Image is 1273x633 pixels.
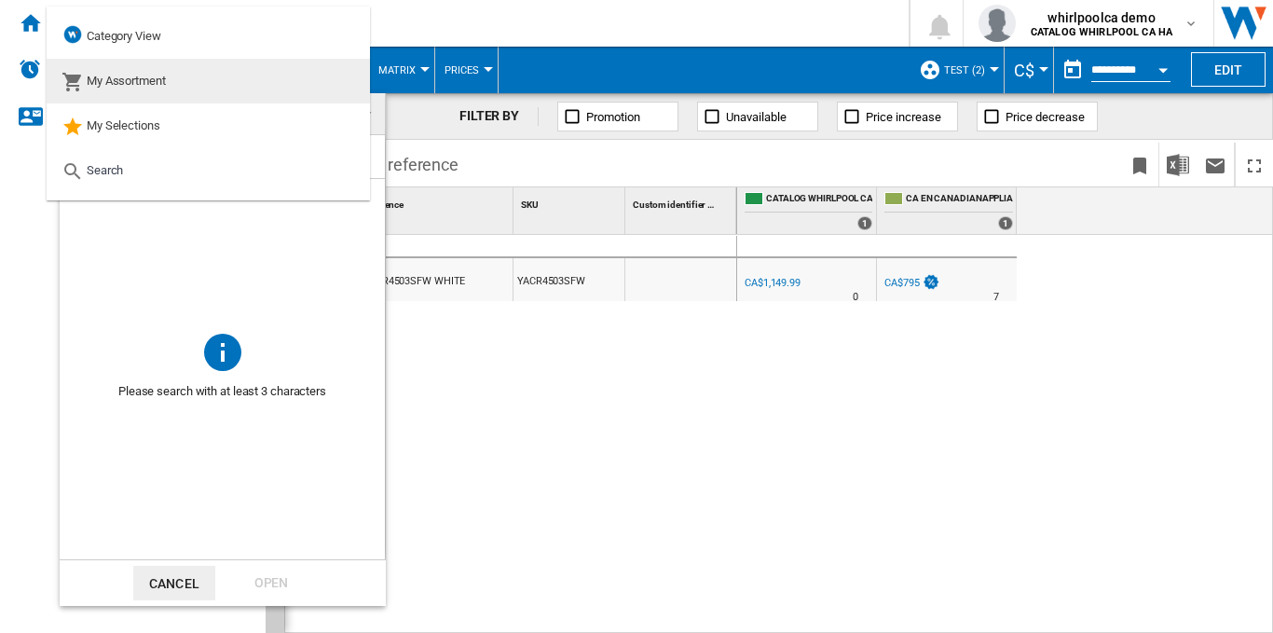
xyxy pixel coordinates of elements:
span: Category View [87,29,161,43]
span: My Assortment [87,74,166,88]
button: Cancel [133,566,215,600]
span: Please search with at least 3 characters [60,374,385,409]
img: wiser-icon-blue.png [62,23,84,46]
div: Open [230,566,312,600]
span: My Selections [87,118,160,132]
span: Search [87,163,123,177]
